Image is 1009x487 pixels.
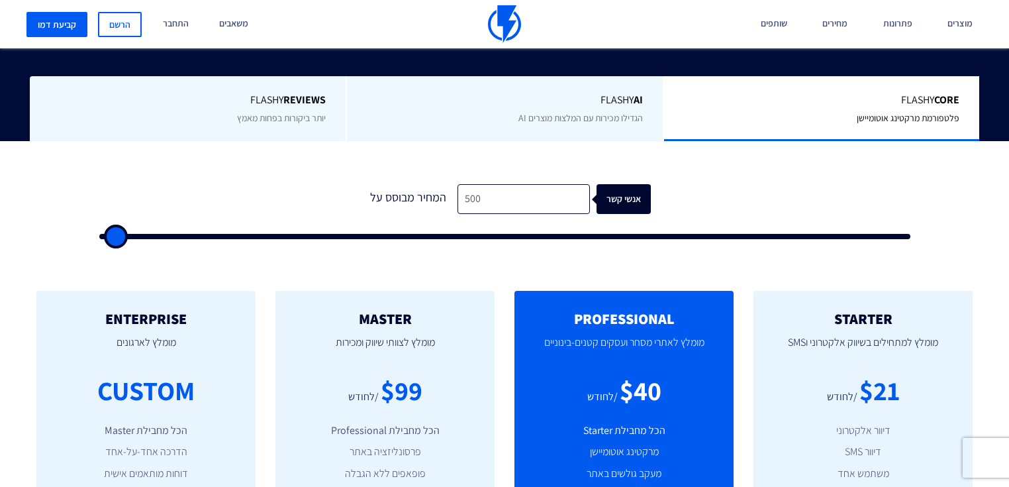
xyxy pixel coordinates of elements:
div: CUSTOM [97,372,195,409]
li: הכל מחבילת Starter [534,423,714,439]
h2: STARTER [773,311,953,327]
b: Core [934,93,959,107]
h2: ENTERPRISE [56,311,236,327]
div: המחיר מבוסס על [358,184,457,214]
h2: PROFESSIONAL [534,311,714,327]
span: Flashy [367,93,642,108]
div: אנשי קשר [608,184,663,214]
a: הרשם [98,12,142,37]
div: /לחודש [348,390,379,405]
p: מומלץ לארגונים [56,327,236,372]
span: פלטפורמת מרקטינג אוטומיישן [857,112,959,124]
b: AI [634,93,643,107]
h2: MASTER [295,311,475,327]
div: $99 [381,372,422,409]
div: $40 [620,372,661,409]
li: פרסונליזציה באתר [295,445,475,460]
li: דוחות מותאמים אישית [56,466,236,482]
li: מעקב גולשים באתר [534,466,714,482]
span: Flashy [50,93,326,108]
li: מרקטינג אוטומיישן [534,445,714,460]
li: הכל מחבילת Professional [295,423,475,439]
p: מומלץ לצוותי שיווק ומכירות [295,327,475,372]
div: /לחודש [827,390,857,405]
li: דיוור SMS [773,445,953,460]
div: $21 [859,372,900,409]
span: הגדילו מכירות עם המלצות מוצרים AI [518,112,643,124]
span: יותר ביקורות בפחות מאמץ [237,112,326,124]
p: מומלץ לאתרי מסחר ועסקים קטנים-בינוניים [534,327,714,372]
li: הדרכה אחד-על-אחד [56,445,236,460]
div: /לחודש [587,390,618,405]
span: Flashy [684,93,959,108]
li: פופאפים ללא הגבלה [295,466,475,482]
li: דיוור אלקטרוני [773,423,953,439]
li: הכל מחבילת Master [56,423,236,439]
p: מומלץ למתחילים בשיווק אלקטרוני וSMS [773,327,953,372]
b: REVIEWS [283,93,326,107]
li: משתמש אחד [773,466,953,482]
a: קביעת דמו [26,12,87,37]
